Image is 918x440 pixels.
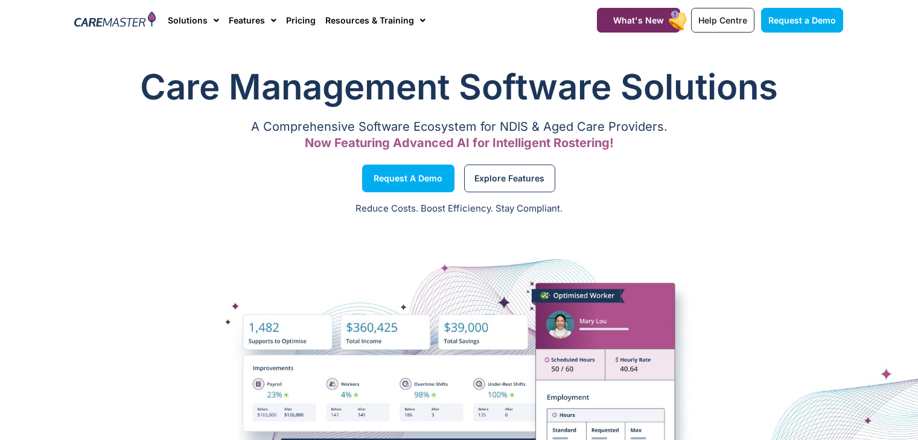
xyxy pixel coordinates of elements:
h1: Care Management Software Solutions [75,63,844,111]
a: Request a Demo [362,165,454,192]
span: Help Centre [698,15,747,25]
a: What's New [597,8,680,33]
span: What's New [613,15,664,25]
span: Explore Features [474,175,544,181]
a: Help Centre [691,8,754,33]
a: Request a Demo [761,8,843,33]
span: Now Featuring Advanced AI for Intelligent Rostering! [305,136,614,150]
img: CareMaster Logo [74,11,156,30]
span: Request a Demo [768,15,836,25]
p: Reduce Costs. Boost Efficiency. Stay Compliant. [7,202,911,216]
p: A Comprehensive Software Ecosystem for NDIS & Aged Care Providers. [75,123,844,131]
a: Explore Features [464,165,555,192]
span: Request a Demo [374,175,442,181]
